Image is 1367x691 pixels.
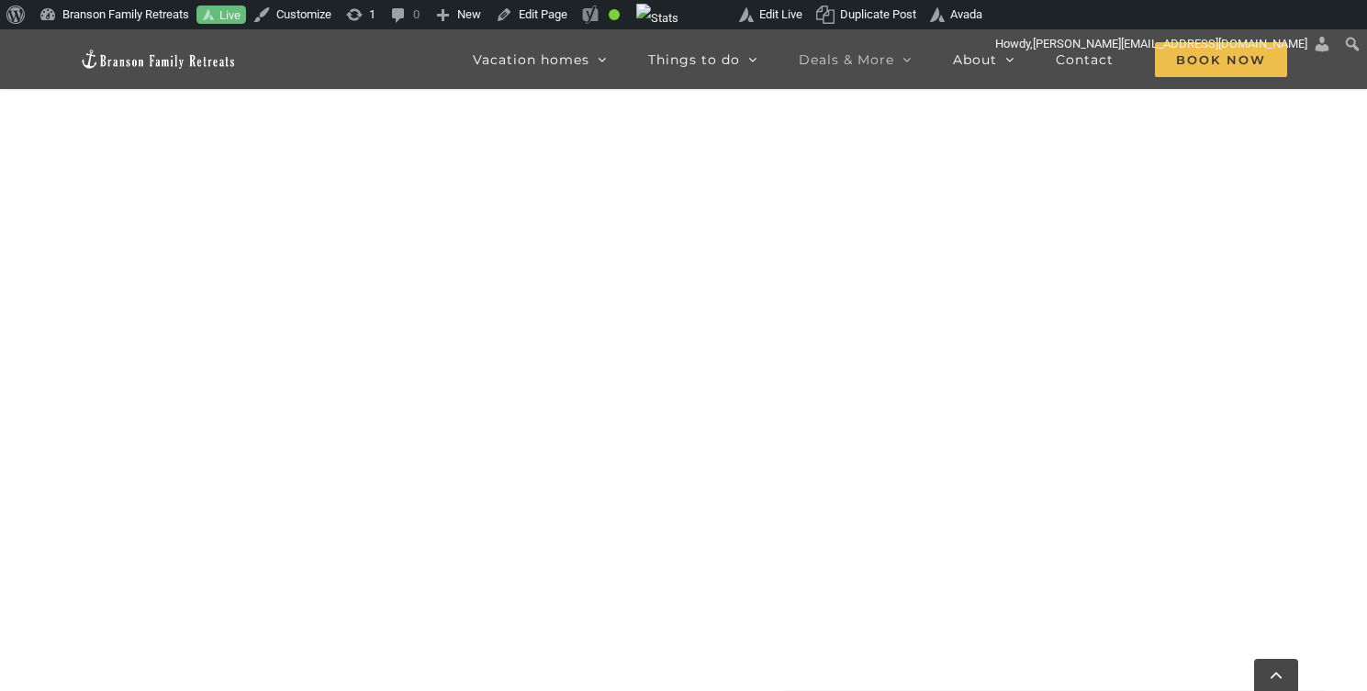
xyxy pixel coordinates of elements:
a: Howdy, [989,29,1339,59]
span: Contact [1056,53,1114,66]
span: About [953,53,997,66]
span: [PERSON_NAME][EMAIL_ADDRESS][DOMAIN_NAME] [1033,37,1307,50]
span: Things to do [648,53,740,66]
a: About [953,29,1014,89]
span: Vacation homes [473,53,589,66]
img: Views over 48 hours. Click for more Jetpack Stats. [636,4,678,33]
nav: Main Menu Sticky [473,29,1287,89]
span: Deals & More [799,53,894,66]
a: Deals & More [799,29,912,89]
a: Vacation homes [473,29,607,89]
a: Live [196,6,246,25]
a: Things to do [648,29,757,89]
a: Contact [1056,29,1114,89]
a: Book Now [1155,29,1287,89]
img: Branson Family Retreats Logo [80,49,236,70]
span: Book Now [1155,42,1287,77]
div: Good [609,9,620,20]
